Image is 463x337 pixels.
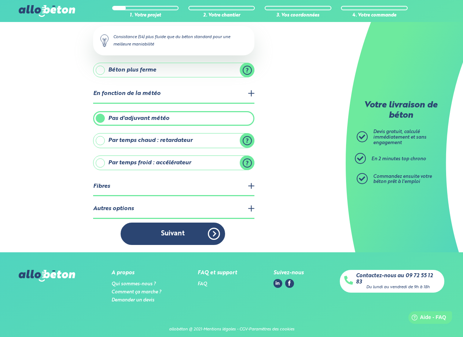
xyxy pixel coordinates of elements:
a: Mentions légales [203,327,236,331]
a: Qui sommes-nous ? [111,282,156,286]
div: FAQ et support [198,270,237,276]
legend: Autres options [93,200,254,219]
span: Devis gratuit, calculé immédiatement et sans engagement [373,129,426,145]
span: En 2 minutes top chrono [371,157,426,161]
div: 1. Votre projet [112,13,179,18]
div: 2. Votre chantier [188,13,255,18]
label: Par temps chaud : retardateur [93,133,254,148]
a: Demander un devis [111,298,154,303]
iframe: Help widget launcher [398,308,455,329]
a: Contactez-nous au 09 72 55 12 83 [356,273,440,285]
div: 3. Vos coordonnées [265,13,331,18]
div: - [247,327,249,332]
div: allobéton @ 2021 [169,327,202,332]
span: Commandez ensuite votre béton prêt à l'emploi [373,174,432,184]
legend: En fonction de la météo [93,85,254,103]
label: Béton plus ferme [93,63,254,77]
div: - [202,327,203,332]
div: 4. Votre commande [341,13,408,18]
img: allobéton [19,270,75,282]
label: Par temps froid : accélérateur [93,155,254,170]
a: Paramètres des cookies [249,327,294,331]
p: Votre livraison de béton [359,100,443,121]
a: CGV [239,327,247,331]
div: A propos [111,270,161,276]
div: Suivez-nous [273,270,304,276]
div: Consistance (S4) plus fluide que du béton standard pour une meilleure maniabilité [93,26,254,55]
label: Pas d'adjuvant météo [93,111,254,126]
legend: Fibres [93,177,254,196]
div: Du lundi au vendredi de 9h à 18h [366,285,430,290]
img: allobéton [19,5,75,17]
a: FAQ [198,282,207,286]
a: Comment ça marche ? [111,290,161,294]
button: Suivant [121,223,225,245]
span: - [237,327,238,331]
